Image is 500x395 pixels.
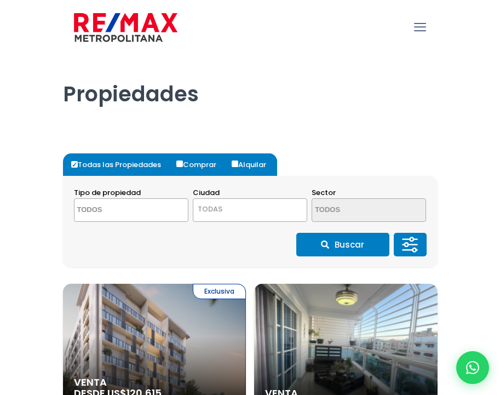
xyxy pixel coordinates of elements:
[193,202,307,217] span: TODAS
[74,11,177,44] img: remax-metropolitana-logo
[232,161,238,167] input: Alquilar
[68,153,172,176] label: Todas las Propiedades
[74,199,168,222] textarea: Search
[198,204,222,214] span: TODAS
[411,18,429,37] a: mobile menu
[63,55,438,107] h1: Propiedades
[193,187,220,198] span: Ciudad
[74,187,141,198] span: Tipo de propiedad
[176,161,183,167] input: Comprar
[229,153,277,176] label: Alquilar
[174,153,227,176] label: Comprar
[312,199,405,222] textarea: Search
[312,187,336,198] span: Sector
[193,284,246,299] span: Exclusiva
[74,377,235,388] span: Venta
[71,161,78,168] input: Todas las Propiedades
[296,233,389,256] button: Buscar
[193,198,307,222] span: TODAS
